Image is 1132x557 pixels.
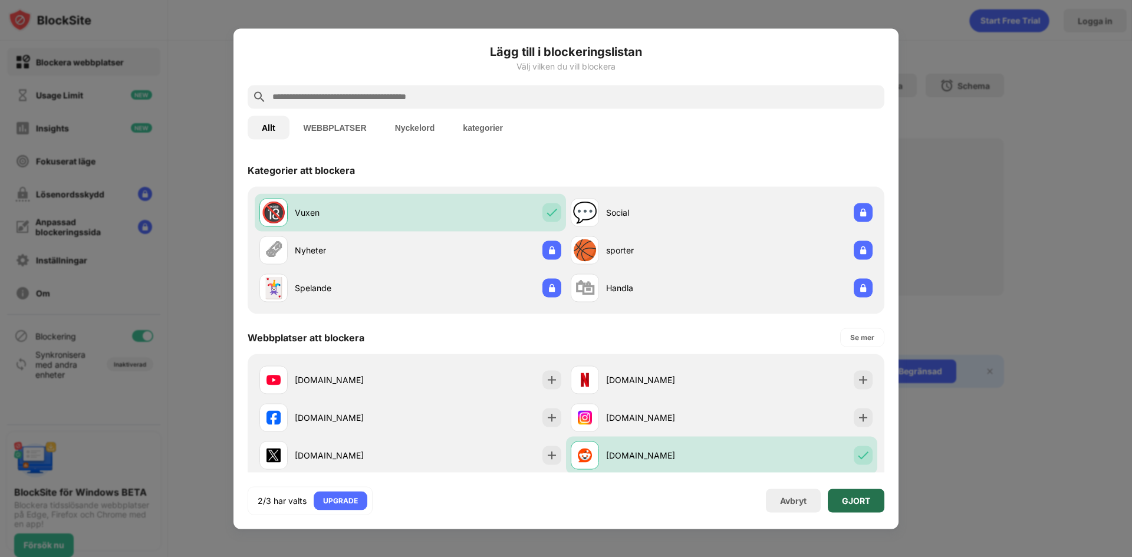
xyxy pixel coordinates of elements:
div: 2/3 har valts [258,495,307,506]
img: favicons [266,448,281,462]
div: 🏀 [572,238,597,262]
div: 🗞 [264,238,284,262]
div: [DOMAIN_NAME] [295,449,410,462]
button: kategorier [449,116,517,139]
img: favicons [266,373,281,387]
button: Allt [248,116,289,139]
div: 🃏 [261,276,286,300]
div: Social [606,206,722,219]
img: favicons [266,410,281,424]
div: Välj vilken du vill blockera [248,61,884,71]
div: Se mer [850,331,874,343]
div: Handla [606,282,722,294]
div: [DOMAIN_NAME] [606,449,722,462]
div: [DOMAIN_NAME] [295,411,410,424]
div: [DOMAIN_NAME] [606,411,722,424]
div: GJORT [842,496,870,505]
button: WEBBPLATSER [289,116,381,139]
h6: Lägg till i blockeringslistan [248,42,884,60]
button: Nyckelord [381,116,449,139]
div: Webbplatser att blockera [248,331,364,343]
div: Vuxen [295,206,410,219]
img: favicons [578,410,592,424]
div: 🔞 [261,200,286,225]
div: [DOMAIN_NAME] [606,374,722,386]
div: [DOMAIN_NAME] [295,374,410,386]
div: 💬 [572,200,597,225]
img: favicons [578,448,592,462]
div: Spelande [295,282,410,294]
div: Avbryt [780,496,807,506]
div: sporter [606,244,722,256]
div: UPGRADE [323,495,358,506]
div: Nyheter [295,244,410,256]
img: favicons [578,373,592,387]
div: Kategorier att blockera [248,164,355,176]
div: 🛍 [575,276,595,300]
img: search.svg [252,90,266,104]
